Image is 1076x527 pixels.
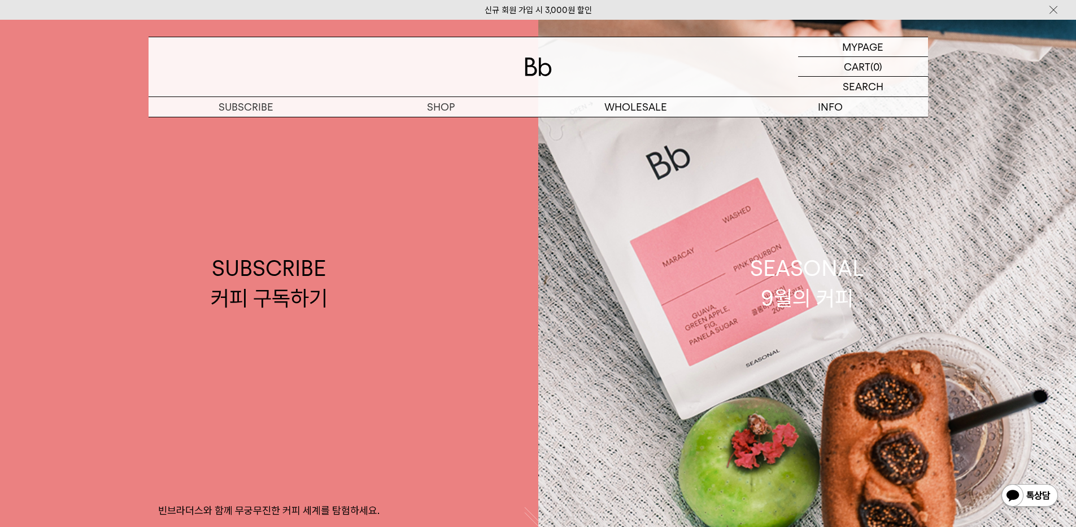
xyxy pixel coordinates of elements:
[211,253,328,313] div: SUBSCRIBE 커피 구독하기
[750,253,864,313] div: SEASONAL 9월의 커피
[798,37,928,57] a: MYPAGE
[485,5,592,15] a: 신규 회원 가입 시 3,000원 할인
[844,57,870,76] p: CART
[525,58,552,76] img: 로고
[843,77,883,96] p: SEARCH
[733,97,928,117] p: INFO
[1000,483,1059,510] img: 카카오톡 채널 1:1 채팅 버튼
[870,57,882,76] p: (0)
[149,97,343,117] a: SUBSCRIBE
[538,97,733,117] p: WHOLESALE
[343,97,538,117] a: SHOP
[798,57,928,77] a: CART (0)
[842,37,883,56] p: MYPAGE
